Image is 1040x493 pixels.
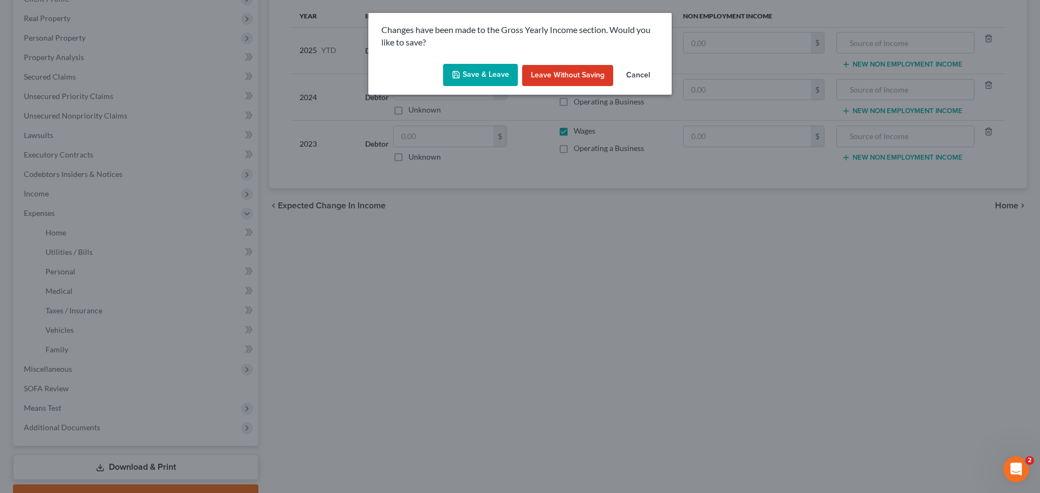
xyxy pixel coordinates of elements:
[1025,456,1034,465] span: 2
[1003,456,1029,482] iframe: Intercom live chat
[443,64,518,87] button: Save & Leave
[617,65,659,87] button: Cancel
[381,24,659,49] p: Changes have been made to the Gross Yearly Income section. Would you like to save?
[522,65,613,87] button: Leave without Saving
